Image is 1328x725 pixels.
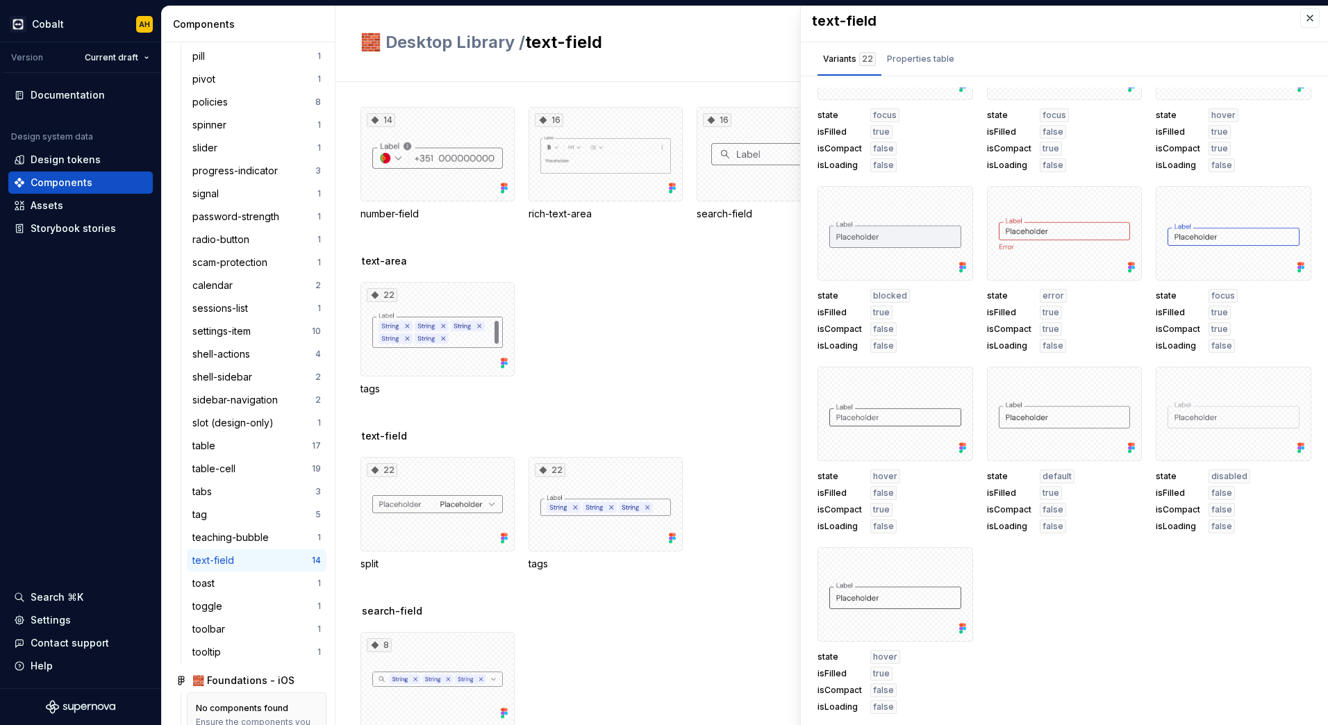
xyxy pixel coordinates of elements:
div: 19 [312,463,321,474]
span: error [1043,290,1064,301]
button: Help [8,655,153,677]
div: 🧱 Foundations - iOS [192,674,294,687]
a: Storybook stories [8,217,153,240]
span: focus [1211,290,1235,301]
div: slider [192,141,223,155]
div: signal [192,187,224,201]
div: radio-button [192,233,255,247]
span: false [873,521,894,532]
div: 1 [317,74,321,85]
div: 3 [315,165,321,176]
div: 10 [312,326,321,337]
a: signal1 [187,183,326,205]
div: number-field [360,207,515,221]
a: sessions-list1 [187,297,326,319]
span: true [873,126,890,137]
div: rich-text-area [529,207,683,221]
span: focus [1043,110,1066,121]
span: default [1043,471,1072,482]
a: shell-sidebar2 [187,366,326,388]
a: calendar2 [187,274,326,297]
a: tag5 [187,503,326,526]
a: radio-button1 [187,228,326,251]
div: 1 [317,51,321,62]
span: isCompact [817,324,862,335]
div: 14number-field [360,107,515,221]
div: 17 [312,440,321,451]
div: 2 [315,280,321,291]
span: false [1043,504,1063,515]
span: text-area [362,254,407,268]
a: tooltip1 [187,641,326,663]
a: Supernova Logo [46,700,115,714]
div: text-field [192,553,240,567]
span: isCompact [1156,504,1200,515]
span: true [1211,143,1228,154]
div: 22 [535,463,565,477]
a: pivot1 [187,68,326,90]
span: false [1211,487,1232,499]
img: e3886e02-c8c5-455d-9336-29756fd03ba2.png [10,16,26,33]
a: table17 [187,435,326,457]
div: Contact support [31,636,109,650]
div: 16rich-text-area [529,107,683,221]
span: isFilled [1156,487,1200,499]
span: isFilled [817,126,862,137]
span: state [1156,110,1200,121]
div: 2 [315,394,321,406]
div: sessions-list [192,301,254,315]
div: slot (design-only) [192,416,279,430]
span: blocked [873,290,907,301]
div: Properties table [887,52,954,66]
span: true [1043,324,1059,335]
a: Settings [8,609,153,631]
button: Search ⌘K [8,586,153,608]
a: sidebar-navigation2 [187,389,326,411]
span: isFilled [1156,307,1200,318]
div: table [192,439,221,453]
div: teaching-bubble [192,531,274,544]
div: Design tokens [31,153,101,167]
div: tags [360,382,515,396]
div: calendar [192,278,238,292]
div: 1 [317,417,321,428]
span: false [873,143,894,154]
span: isFilled [987,126,1031,137]
span: disabled [1211,471,1247,482]
span: true [1211,324,1228,335]
span: 🧱 Desktop Library / [360,32,525,52]
span: isCompact [817,143,862,154]
span: isFilled [817,307,862,318]
div: 1 [317,188,321,199]
div: Settings [31,613,71,627]
div: tag [192,508,213,522]
span: state [987,471,1031,482]
div: 2 [315,372,321,383]
a: spinner1 [187,114,326,136]
a: 🧱 Foundations - iOS [170,669,326,692]
span: Current draft [85,52,138,63]
div: split [360,557,515,571]
span: isCompact [1156,143,1200,154]
span: focus [873,110,897,121]
h2: text-field [360,31,1106,53]
div: 4 [315,349,321,360]
span: state [817,110,862,121]
a: text-field14 [187,549,326,572]
span: isLoading [817,160,862,171]
a: table-cell19 [187,458,326,480]
div: Components [31,176,92,190]
div: 1 [317,142,321,153]
span: false [1211,504,1232,515]
div: Assets [31,199,63,212]
a: toolbar1 [187,618,326,640]
div: tags [529,557,683,571]
span: true [1043,487,1059,499]
a: toast1 [187,572,326,594]
button: Current draft [78,48,156,67]
div: 1 [317,211,321,222]
a: Documentation [8,84,153,106]
div: 1 [317,647,321,658]
span: state [1156,290,1200,301]
div: 1 [317,257,321,268]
